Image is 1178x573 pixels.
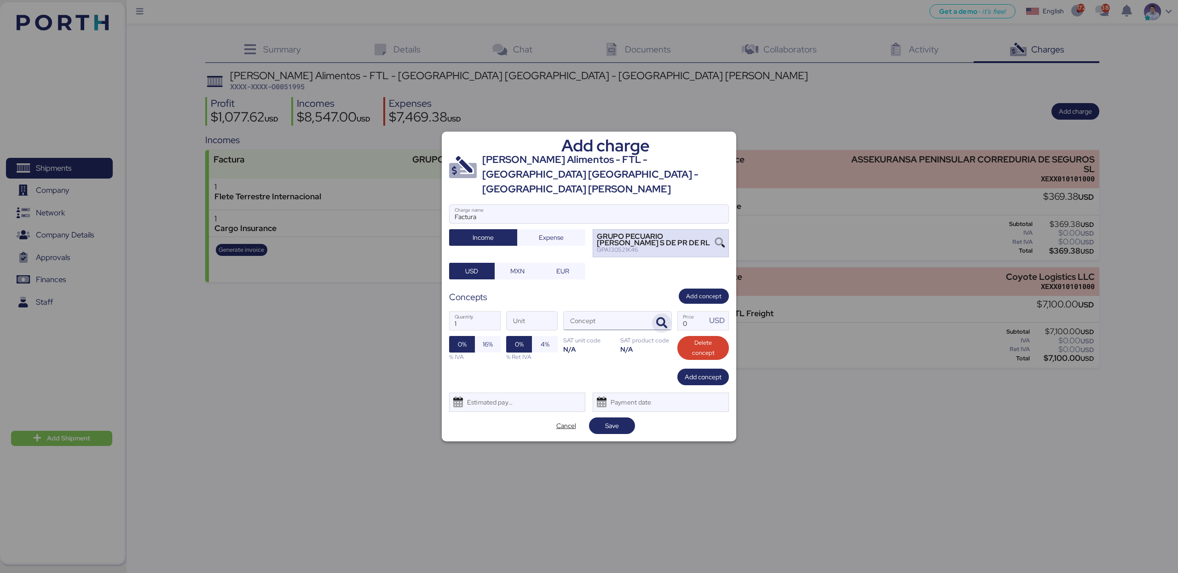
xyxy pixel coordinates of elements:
button: Income [449,229,517,246]
button: Cancel [543,417,589,434]
button: USD [449,263,495,279]
span: MXN [510,266,525,277]
button: Add concept [679,289,729,304]
button: EUR [540,263,585,279]
div: GRUPO PECUARIO [PERSON_NAME] S DE PR DE RL [597,233,715,247]
button: 0% [449,336,475,353]
span: 16% [483,339,493,350]
button: Expense [517,229,585,246]
div: % Ret IVA [506,353,558,361]
div: Add charge [482,139,729,152]
span: 4% [541,339,549,350]
span: Delete concept [685,338,722,358]
button: 16% [475,336,501,353]
input: Unit [507,312,557,330]
input: Concept [564,312,649,330]
button: Add concept [677,369,729,385]
button: 0% [506,336,532,353]
span: Add concept [686,291,722,301]
div: % IVA [449,353,501,361]
div: USD [709,315,728,326]
span: Income [473,232,494,243]
div: N/A [563,345,615,353]
span: Add concept [685,371,722,382]
div: GPA130521K46 [597,247,715,253]
span: 0% [515,339,524,350]
input: Quantity [450,312,500,330]
span: 0% [458,339,467,350]
span: Save [605,420,619,431]
span: Expense [539,232,564,243]
button: 4% [532,336,558,353]
button: Save [589,417,635,434]
div: [PERSON_NAME] Alimentos - FTL - [GEOGRAPHIC_DATA] [GEOGRAPHIC_DATA] - [GEOGRAPHIC_DATA] [PERSON_N... [482,152,729,197]
button: ConceptConcept [652,313,671,333]
button: Delete concept [677,336,729,360]
div: SAT unit code [563,336,615,345]
div: Concepts [449,290,487,304]
input: Price [678,312,706,330]
div: SAT product code [620,336,672,345]
div: N/A [620,345,672,353]
span: USD [465,266,478,277]
button: MXN [495,263,540,279]
span: EUR [556,266,569,277]
span: Cancel [556,420,576,431]
input: Charge name [450,205,728,223]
